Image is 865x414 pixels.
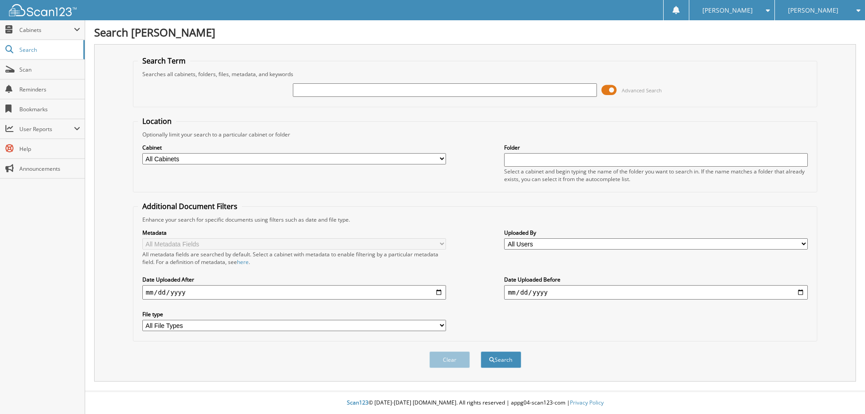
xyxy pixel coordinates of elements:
legend: Location [138,116,176,126]
span: Cabinets [19,26,74,34]
span: Bookmarks [19,105,80,113]
span: [PERSON_NAME] [702,8,753,13]
label: File type [142,310,446,318]
h1: Search [PERSON_NAME] [94,25,856,40]
label: Cabinet [142,144,446,151]
legend: Search Term [138,56,190,66]
span: User Reports [19,125,74,133]
input: end [504,285,808,300]
iframe: Chat Widget [820,371,865,414]
button: Clear [429,351,470,368]
legend: Additional Document Filters [138,201,242,211]
img: scan123-logo-white.svg [9,4,77,16]
label: Metadata [142,229,446,237]
label: Date Uploaded After [142,276,446,283]
span: Reminders [19,86,80,93]
div: All metadata fields are searched by default. Select a cabinet with metadata to enable filtering b... [142,250,446,266]
div: © [DATE]-[DATE] [DOMAIN_NAME]. All rights reserved | appg04-scan123-com | [85,392,865,414]
button: Search [481,351,521,368]
div: Optionally limit your search to a particular cabinet or folder [138,131,813,138]
span: Announcements [19,165,80,173]
span: [PERSON_NAME] [788,8,838,13]
span: Scan123 [347,399,369,406]
div: Select a cabinet and begin typing the name of the folder you want to search in. If the name match... [504,168,808,183]
label: Folder [504,144,808,151]
span: Advanced Search [622,87,662,94]
div: Searches all cabinets, folders, files, metadata, and keywords [138,70,813,78]
span: Search [19,46,79,54]
label: Uploaded By [504,229,808,237]
a: Privacy Policy [570,399,604,406]
a: here [237,258,249,266]
input: start [142,285,446,300]
div: Enhance your search for specific documents using filters such as date and file type. [138,216,813,223]
span: Help [19,145,80,153]
span: Scan [19,66,80,73]
label: Date Uploaded Before [504,276,808,283]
